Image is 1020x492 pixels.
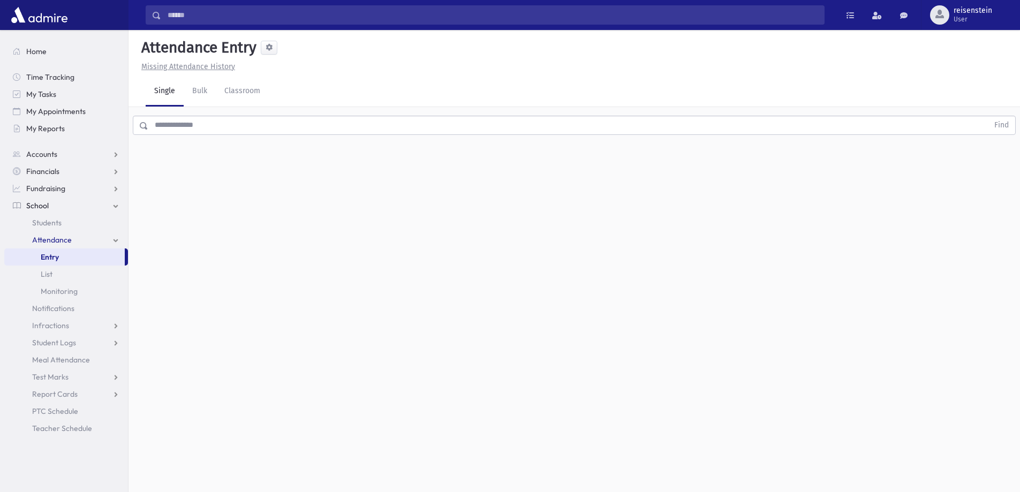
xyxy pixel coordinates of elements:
input: Search [161,5,824,25]
a: Infractions [4,317,128,334]
a: Test Marks [4,368,128,385]
span: School [26,201,49,210]
span: Financials [26,166,59,176]
span: My Appointments [26,107,86,116]
span: Time Tracking [26,72,74,82]
a: Report Cards [4,385,128,403]
button: Find [988,116,1015,134]
a: Meal Attendance [4,351,128,368]
span: User [954,15,992,24]
a: School [4,197,128,214]
img: AdmirePro [9,4,70,26]
a: Single [146,77,184,107]
span: Meal Attendance [32,355,90,365]
a: List [4,266,128,283]
span: Teacher Schedule [32,423,92,433]
a: Fundraising [4,180,128,197]
u: Missing Attendance History [141,62,235,71]
span: Home [26,47,47,56]
span: Student Logs [32,338,76,347]
a: Notifications [4,300,128,317]
a: Accounts [4,146,128,163]
span: My Reports [26,124,65,133]
a: Missing Attendance History [137,62,235,71]
h5: Attendance Entry [137,39,256,57]
a: Students [4,214,128,231]
span: PTC Schedule [32,406,78,416]
a: PTC Schedule [4,403,128,420]
span: Entry [41,252,59,262]
a: Attendance [4,231,128,248]
a: Entry [4,248,125,266]
a: Classroom [216,77,269,107]
span: Accounts [26,149,57,159]
a: Monitoring [4,283,128,300]
a: My Reports [4,120,128,137]
span: Monitoring [41,286,78,296]
span: List [41,269,52,279]
span: Notifications [32,304,74,313]
a: Teacher Schedule [4,420,128,437]
span: Report Cards [32,389,78,399]
span: Attendance [32,235,72,245]
a: Home [4,43,128,60]
span: Students [32,218,62,228]
a: Student Logs [4,334,128,351]
span: My Tasks [26,89,56,99]
span: reisenstein [954,6,992,15]
span: Test Marks [32,372,69,382]
a: Time Tracking [4,69,128,86]
span: Infractions [32,321,69,330]
span: Fundraising [26,184,65,193]
a: Financials [4,163,128,180]
a: Bulk [184,77,216,107]
a: My Appointments [4,103,128,120]
a: My Tasks [4,86,128,103]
